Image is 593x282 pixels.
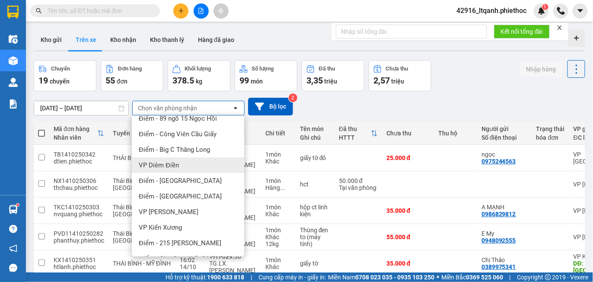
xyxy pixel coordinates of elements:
span: 2,57 [373,75,390,86]
span: món [251,78,263,85]
strong: 0369 525 060 [466,274,503,281]
span: Thái Bình - [GEOGRAPHIC_DATA] [113,177,171,191]
div: Tạo kho hàng mới [568,29,585,47]
div: 1 món [265,256,291,263]
button: caret-down [573,3,588,19]
div: 0986829812 [481,211,516,218]
div: hóa đơn [536,134,565,141]
th: Toggle SortBy [335,122,382,145]
div: Tuyến [113,130,171,137]
span: aim [218,8,224,14]
span: Điểm - Big C Thăng Long [139,145,210,154]
div: Chị Thảo [481,256,528,263]
div: 35.000 đ [386,260,430,267]
span: 1 [544,4,547,10]
div: TB1410250342 [54,151,104,158]
div: 35.000 đ [386,207,430,214]
div: Thùng đen to (máy tính) [300,227,330,247]
span: Điểm - [GEOGRAPHIC_DATA] [139,176,222,185]
input: Nhập số tổng đài [336,25,487,38]
div: Mã đơn hàng [54,125,97,132]
div: 25.000 đ [386,154,430,161]
div: 12 kg [265,240,291,247]
div: Chuyến [51,66,70,72]
span: VP Kiến Xương [139,223,182,232]
div: Chưa thu [386,66,408,72]
div: 1 món [265,227,291,234]
div: hct [300,181,330,188]
span: question-circle [9,225,17,233]
div: 50.000 đ [339,177,378,184]
img: warehouse-icon [9,35,18,44]
span: ... [280,184,285,191]
div: Số điện thoại [481,134,528,141]
button: Số lượng99món [235,60,297,91]
button: Chuyến19chuyến [34,60,96,91]
div: nvquang.phiethoc [54,211,104,218]
img: logo-vxr [7,6,19,19]
span: caret-down [577,7,584,15]
div: Chọn văn phòng nhận [138,104,197,112]
span: Điểm - Công Viên Cầu Giấy [139,130,217,138]
div: 0389975341 [481,263,516,270]
span: THÁI BÌNH - MỸ ĐÌNH [113,260,171,267]
span: THÁI BÌNH - MỸ ĐÌNH [113,154,171,161]
span: plus [178,8,184,14]
input: Select a date range. [34,101,128,115]
div: giấy tờ đỏ [300,154,330,161]
div: dtien.phiethoc [54,158,104,165]
div: Tại văn phòng [339,184,378,191]
ul: Menu [132,115,244,256]
div: ngọc [481,151,528,158]
span: | [510,272,511,282]
button: Đã thu3,35 triệu [302,60,364,91]
span: 3,35 [306,75,323,86]
button: Chưa thu2,57 triệu [369,60,431,91]
img: phone-icon [557,7,565,15]
div: hộp ct linh kiện [300,204,330,218]
strong: 0708 023 035 - 0935 103 250 [355,274,434,281]
button: file-add [194,3,209,19]
div: Số lượng [252,66,274,72]
div: PVD11410250282 [54,230,104,237]
sup: 1 [16,204,19,206]
div: Khối lượng [185,66,211,72]
button: plus [173,3,188,19]
div: 1 món [265,151,291,158]
button: Bộ lọc [248,98,293,115]
span: search [36,8,42,14]
span: Điểm - [GEOGRAPHIC_DATA] [139,192,222,201]
button: Nhập hàng [520,61,563,77]
span: Điểm - 89 ngõ 15 Ngọc Hồi [139,114,217,123]
span: | [251,272,252,282]
div: Người gửi [481,125,528,132]
button: Khối lượng378.5kg [168,60,230,91]
span: kg [196,78,202,85]
div: 55.000 đ [386,234,430,240]
img: warehouse-icon [9,205,18,214]
button: Hàng đã giao [191,29,241,50]
span: close [557,25,563,31]
button: Trên xe [69,29,103,50]
button: Kho nhận [103,29,143,50]
div: Thu hộ [438,130,473,137]
span: 378.5 [172,75,194,86]
div: phanthuy.phiethoc [54,237,104,244]
span: chuyến [50,78,70,85]
span: Điểm - Chợ Cọi : Kiốt Cô Bích Gạo [139,254,237,263]
div: TKC1410250303 [54,204,104,211]
button: aim [214,3,229,19]
span: Kết nối tổng đài [501,27,543,36]
span: Hỗ trợ kỹ thuật: [166,272,244,282]
div: Đơn hàng [118,66,142,72]
span: 42916_ltqanh.phiethoc [450,5,534,16]
div: Ghi chú [300,134,330,141]
img: warehouse-icon [9,78,18,87]
svg: open [232,105,239,112]
span: copyright [545,274,551,280]
div: Hàng thông thường [265,184,291,191]
span: VP [PERSON_NAME] [139,208,198,216]
img: warehouse-icon [9,56,18,65]
strong: 1900 633 818 [207,274,244,281]
div: thchau.phiethoc [54,184,104,191]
